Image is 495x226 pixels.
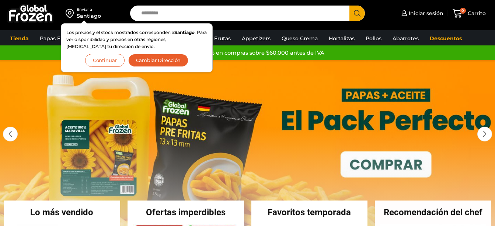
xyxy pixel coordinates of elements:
[389,31,422,45] a: Abarrotes
[325,31,358,45] a: Hortalizas
[251,208,368,217] h2: Favoritos temporada
[77,12,101,20] div: Santiago
[375,208,491,217] h2: Recomendación del chef
[400,6,443,21] a: Iniciar sesión
[85,54,125,67] button: Continuar
[66,7,77,20] img: address-field-icon.svg
[349,6,365,21] button: Search button
[36,31,76,45] a: Papas Fritas
[278,31,321,45] a: Queso Crema
[77,7,101,12] div: Enviar a
[6,31,32,45] a: Tienda
[466,10,486,17] span: Carrito
[174,30,195,35] strong: Santiago
[66,29,207,50] p: Los precios y el stock mostrados corresponden a . Para ver disponibilidad y precios en otras regi...
[238,31,274,45] a: Appetizers
[128,208,244,217] h2: Ofertas imperdibles
[4,208,120,217] h2: Lo más vendido
[407,10,443,17] span: Iniciar sesión
[460,8,466,14] span: 0
[426,31,466,45] a: Descuentos
[451,5,488,22] a: 0 Carrito
[362,31,385,45] a: Pollos
[128,54,189,67] button: Cambiar Dirección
